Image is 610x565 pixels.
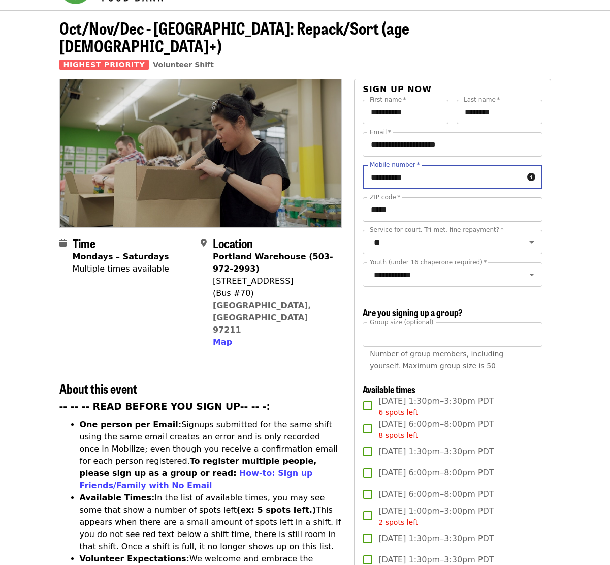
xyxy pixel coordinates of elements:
span: Available times [363,382,415,396]
span: About this event [59,379,137,397]
span: Number of group members, including yourself. Maximum group size is 50 [370,350,503,370]
strong: -- -- -- READ BEFORE YOU SIGN UP-- -- -: [59,401,271,412]
input: ZIP code [363,197,542,222]
strong: To register multiple people, please sign up as a group or read: [80,456,317,478]
span: [DATE] 6:00pm–8:00pm PDT [378,488,494,500]
strong: Mondays – Saturdays [73,252,169,261]
label: ZIP code [370,194,400,200]
label: Service for court, Tri-met, fine repayment? [370,227,504,233]
span: [DATE] 1:30pm–3:30pm PDT [378,395,494,418]
i: map-marker-alt icon [201,238,207,248]
button: Map [213,336,232,348]
span: Highest Priority [59,60,149,70]
input: First name [363,100,448,124]
strong: Available Times: [80,493,155,502]
span: Group size (optional) [370,318,433,325]
span: Sign up now [363,84,432,94]
a: [GEOGRAPHIC_DATA], [GEOGRAPHIC_DATA] 97211 [213,301,311,335]
input: Email [363,132,542,157]
i: calendar icon [59,238,67,248]
label: Email [370,129,391,135]
span: Time [73,234,95,252]
label: Youth (under 16 chaperone required) [370,259,487,265]
a: Volunteer Shift [153,61,214,69]
label: First name [370,97,406,103]
i: circle-info icon [527,172,535,182]
span: Are you signing up a group? [363,306,463,319]
span: Oct/Nov/Dec - [GEOGRAPHIC_DATA]: Repack/Sort (age [DEMOGRAPHIC_DATA]+) [59,16,409,57]
span: Location [213,234,253,252]
span: [DATE] 1:30pm–3:30pm PDT [378,532,494,545]
span: Map [213,337,232,347]
span: [DATE] 6:00pm–8:00pm PDT [378,467,494,479]
strong: (ex: 5 spots left.) [237,505,316,515]
strong: Volunteer Expectations: [80,554,190,563]
strong: Portland Warehouse (503-972-2993) [213,252,333,274]
strong: One person per Email: [80,420,182,429]
span: 8 spots left [378,431,418,439]
button: Open [525,235,539,249]
img: Oct/Nov/Dec - Portland: Repack/Sort (age 8+) organized by Oregon Food Bank [60,79,342,227]
li: Signups submitted for the same shift using the same email creates an error and is only recorded o... [80,419,342,492]
div: (Bus #70) [213,287,334,300]
li: In the list of available times, you may see some that show a number of spots left This appears wh... [80,492,342,553]
input: Last name [457,100,542,124]
label: Last name [464,97,500,103]
button: Open [525,267,539,282]
span: 6 spots left [378,408,418,417]
span: [DATE] 1:00pm–3:00pm PDT [378,505,494,528]
span: [DATE] 6:00pm–8:00pm PDT [378,418,494,441]
input: [object Object] [363,322,542,347]
div: Multiple times available [73,263,169,275]
div: [STREET_ADDRESS] [213,275,334,287]
label: Mobile number [370,162,420,168]
span: 2 spots left [378,518,418,526]
input: Mobile number [363,165,523,189]
a: How-to: Sign up Friends/Family with No Email [80,468,313,490]
span: [DATE] 1:30pm–3:30pm PDT [378,445,494,458]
